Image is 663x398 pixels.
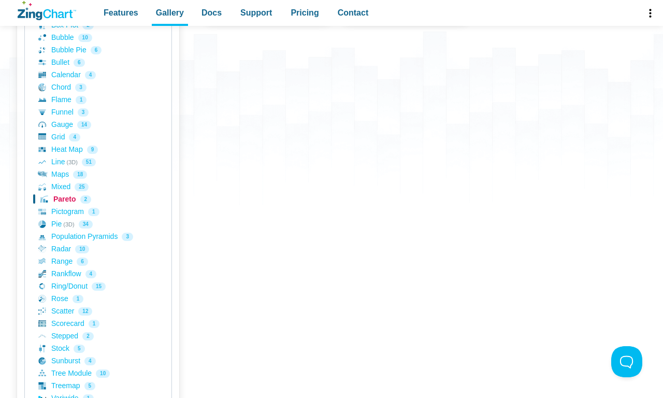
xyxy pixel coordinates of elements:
[18,1,76,20] a: ZingChart Logo. Click to return to the homepage
[611,346,642,377] iframe: Toggle Customer Support
[156,6,184,20] span: Gallery
[338,6,369,20] span: Contact
[201,6,222,20] span: Docs
[104,6,138,20] span: Features
[240,6,272,20] span: Support
[291,6,319,20] span: Pricing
